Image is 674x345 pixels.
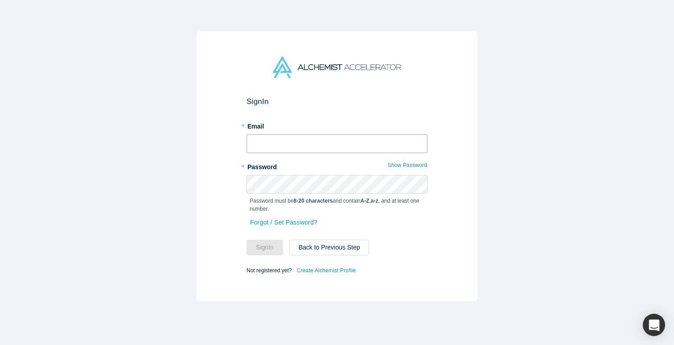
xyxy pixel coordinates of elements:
[289,240,370,255] button: Back to Previous Step
[250,197,424,213] p: Password must be and contain , , and at least one number.
[294,198,333,204] strong: 8-20 characters
[247,240,283,255] button: SignIn
[371,198,378,204] strong: a-z
[273,56,401,78] img: Alchemist Accelerator Logo
[247,97,427,106] h2: Sign In
[387,159,427,171] button: Show Password
[247,119,427,131] label: Email
[296,265,356,276] a: Create Alchemist Profile
[247,159,427,172] label: Password
[250,215,318,230] a: Forgot / Set Password?
[247,267,292,274] span: Not registered yet?
[361,198,370,204] strong: A-Z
